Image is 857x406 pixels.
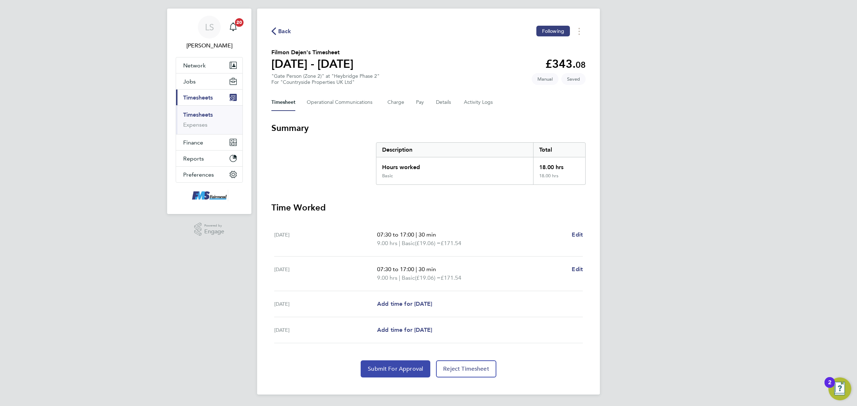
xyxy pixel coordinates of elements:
[176,41,243,50] span: Lawrence Schott
[828,382,831,392] div: 2
[271,79,380,85] div: For "Countryside Properties UK Ltd"
[183,139,203,146] span: Finance
[377,300,432,307] span: Add time for [DATE]
[274,326,377,334] div: [DATE]
[271,27,291,36] button: Back
[176,57,242,73] button: Network
[399,274,400,281] span: |
[377,326,432,334] a: Add time for [DATE]
[271,122,586,134] h3: Summary
[399,240,400,247] span: |
[572,231,583,238] span: Edit
[532,73,558,85] span: This timesheet was manually created.
[402,274,415,282] span: Basic
[377,300,432,308] a: Add time for [DATE]
[361,360,430,377] button: Submit For Approval
[533,143,585,157] div: Total
[382,173,393,179] div: Basic
[576,60,586,70] span: 08
[533,157,585,173] div: 18.00 hrs
[205,22,214,32] span: LS
[307,94,376,111] button: Operational Communications
[204,223,224,229] span: Powered by
[536,26,570,36] button: Following
[402,239,415,248] span: Basic
[464,94,494,111] button: Activity Logs
[368,365,423,372] span: Submit For Approval
[377,266,414,273] span: 07:30 to 17:00
[271,48,354,57] h2: Filmon Dejen's Timesheet
[183,171,214,178] span: Preferences
[415,240,441,247] span: (£19.06) =
[190,190,228,201] img: f-mead-logo-retina.png
[183,94,213,101] span: Timesheets
[436,360,496,377] button: Reject Timesheet
[278,27,291,36] span: Back
[271,73,380,85] div: "Gate Person (Zone 2)" at "Heybridge Phase 2"
[271,57,354,71] h1: [DATE] - [DATE]
[226,16,240,39] a: 20
[183,111,213,118] a: Timesheets
[415,274,441,281] span: (£19.06) =
[271,122,586,377] section: Timesheet
[376,142,586,185] div: Summary
[183,121,207,128] a: Expenses
[194,223,225,236] a: Powered byEngage
[176,90,242,105] button: Timesheets
[416,266,417,273] span: |
[176,105,242,134] div: Timesheets
[274,265,377,282] div: [DATE]
[387,94,405,111] button: Charge
[572,266,583,273] span: Edit
[436,94,452,111] button: Details
[419,266,436,273] span: 30 min
[204,229,224,235] span: Engage
[271,94,295,111] button: Timesheet
[572,265,583,274] a: Edit
[441,274,461,281] span: £171.54
[176,167,242,182] button: Preferences
[416,231,417,238] span: |
[274,230,377,248] div: [DATE]
[542,28,564,34] span: Following
[376,157,533,173] div: Hours worked
[377,240,397,247] span: 9.00 hrs
[533,173,585,184] div: 18.00 hrs
[419,231,436,238] span: 30 min
[183,78,196,85] span: Jobs
[441,240,461,247] span: £171.54
[274,300,377,308] div: [DATE]
[572,230,583,239] a: Edit
[176,73,242,89] button: Jobs
[167,9,251,214] nav: Main navigation
[183,62,206,69] span: Network
[176,151,242,166] button: Reports
[176,16,243,50] a: LS[PERSON_NAME]
[377,231,414,238] span: 07:30 to 17:00
[376,143,533,157] div: Description
[377,274,397,281] span: 9.00 hrs
[561,73,586,85] span: This timesheet is Saved.
[573,26,586,37] button: Timesheets Menu
[176,190,243,201] a: Go to home page
[545,57,586,71] app-decimal: £343.
[828,377,851,400] button: Open Resource Center, 2 new notifications
[176,135,242,150] button: Finance
[183,155,204,162] span: Reports
[443,365,489,372] span: Reject Timesheet
[416,94,425,111] button: Pay
[377,326,432,333] span: Add time for [DATE]
[271,202,586,213] h3: Time Worked
[235,18,244,27] span: 20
